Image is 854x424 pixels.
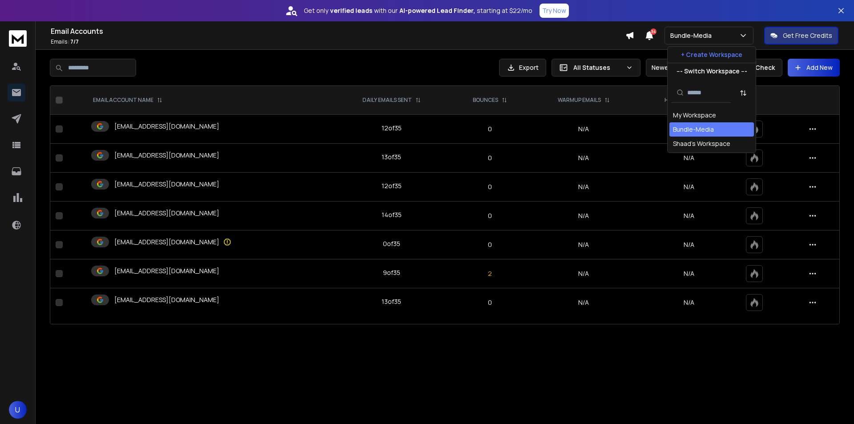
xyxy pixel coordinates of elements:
p: N/A [643,182,736,191]
img: logo [9,30,27,47]
button: Newest [646,59,704,77]
p: [EMAIL_ADDRESS][DOMAIN_NAME] [114,295,219,304]
p: N/A [643,298,736,307]
td: N/A [530,259,638,288]
button: Sort by Sort A-Z [734,84,752,102]
p: [EMAIL_ADDRESS][DOMAIN_NAME] [114,267,219,275]
p: [EMAIL_ADDRESS][DOMAIN_NAME] [114,122,219,131]
td: N/A [530,202,638,230]
p: + Create Workspace [681,50,742,59]
div: 9 of 35 [383,268,400,277]
p: N/A [643,269,736,278]
strong: AI-powered Lead Finder, [399,6,475,15]
div: Bundle-Media [673,125,714,134]
span: 7 / 7 [70,38,79,45]
p: All Statuses [573,63,622,72]
p: 2 [456,269,524,278]
div: Shaad's Workspace [673,139,730,148]
p: BOUNCES [473,97,498,104]
p: WARMUP EMAILS [558,97,601,104]
div: 12 of 35 [382,124,402,133]
div: EMAIL ACCOUNT NAME [93,97,162,104]
div: 13 of 35 [382,153,401,162]
button: U [9,401,27,419]
div: 12 of 35 [382,182,402,190]
p: Emails : [51,38,625,45]
p: N/A [643,153,736,162]
span: 34 [650,28,657,35]
button: Add New [788,59,840,77]
h1: Email Accounts [51,26,625,36]
p: [EMAIL_ADDRESS][DOMAIN_NAME] [114,180,219,189]
p: --- Switch Workspace --- [677,67,747,76]
button: Try Now [540,4,569,18]
div: 13 of 35 [382,297,401,306]
td: N/A [530,115,638,144]
div: 14 of 35 [382,210,402,219]
div: My Workspace [673,111,716,120]
p: 0 [456,153,524,162]
p: Get only with our starting at $22/mo [304,6,532,15]
p: Try Now [542,6,566,15]
p: 0 [456,211,524,220]
p: [EMAIL_ADDRESS][DOMAIN_NAME] [114,238,219,246]
td: N/A [530,144,638,173]
p: 0 [456,125,524,133]
td: N/A [530,173,638,202]
p: Get Free Credits [783,31,832,40]
p: 0 [456,298,524,307]
p: 0 [456,182,524,191]
td: N/A [530,230,638,259]
p: N/A [643,240,736,249]
p: N/A [643,211,736,220]
p: HEALTH SCORE [665,97,705,104]
p: 0 [456,240,524,249]
p: N/A [643,125,736,133]
td: N/A [530,288,638,317]
button: Get Free Credits [764,27,838,44]
p: [EMAIL_ADDRESS][DOMAIN_NAME] [114,151,219,160]
p: Bundle-Media [670,31,715,40]
p: [EMAIL_ADDRESS][DOMAIN_NAME] [114,209,219,218]
p: DAILY EMAILS SENT [363,97,412,104]
div: 0 of 35 [383,239,400,248]
button: Export [499,59,546,77]
strong: verified leads [330,6,372,15]
button: + Create Workspace [668,47,756,63]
